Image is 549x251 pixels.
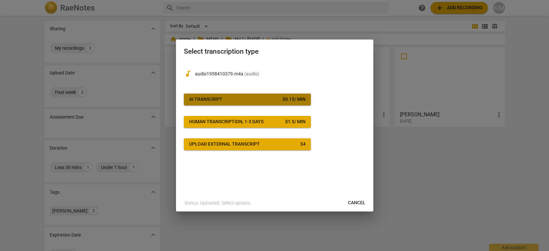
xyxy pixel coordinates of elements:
p: Status: Uploaded. Select options [185,200,250,207]
div: $ 1.5 / min [285,119,306,125]
button: Upload external transcript$4 [184,138,311,150]
div: Upload external transcript [189,141,260,148]
div: Human transcription, 1-3 days [189,119,263,125]
p: audio1958410379.m4a(audio) [195,70,365,77]
div: $ 4 [300,141,306,148]
h2: Select transcription type [184,47,365,56]
button: Human transcription, 1-3 days$1.5/ min [184,116,311,128]
span: Cancel [348,200,365,206]
span: ( audio ) [244,71,259,76]
button: Cancel [343,197,371,209]
div: $ 0.15 / min [283,96,306,103]
span: audiotrack [184,70,192,78]
button: AI Transcript$0.15/ min [184,94,311,105]
div: AI Transcript [189,96,222,103]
